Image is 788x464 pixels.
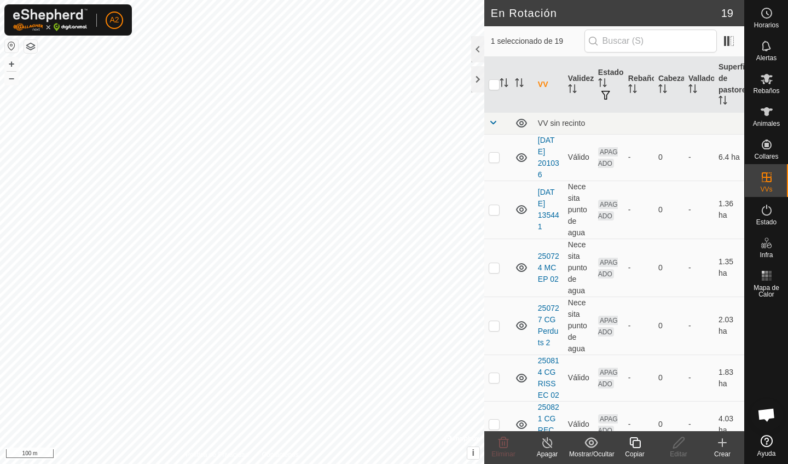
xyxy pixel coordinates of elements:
[654,297,684,355] td: 0
[754,153,778,160] span: Collares
[721,5,733,21] span: 19
[598,200,618,221] span: APAGADO
[654,57,684,113] th: Cabezas
[564,239,594,297] td: Necesita punto de agua
[714,297,744,355] td: 2.03 ha
[613,449,657,459] div: Copiar
[564,57,594,113] th: Validez
[598,258,618,279] span: APAGADO
[598,147,618,168] span: APAGADO
[538,356,559,399] a: 250814 CG RISSEC 02
[756,219,777,225] span: Estado
[628,419,650,430] div: -
[714,239,744,297] td: 1.35 ha
[538,136,559,179] a: [DATE] 201036
[538,252,559,283] a: 250724 MC EP 02
[568,86,577,95] p-sorticon: Activar para ordenar
[684,239,714,297] td: -
[598,316,618,337] span: APAGADO
[714,401,744,448] td: 4.03 ha
[654,181,684,239] td: 0
[491,450,515,458] span: Eliminar
[564,297,594,355] td: Necesita punto de agua
[564,181,594,239] td: Necesita punto de agua
[688,86,697,95] p-sorticon: Activar para ordenar
[753,88,779,94] span: Rebaños
[594,57,624,113] th: Estado
[684,401,714,448] td: -
[564,134,594,181] td: Válido
[628,86,637,95] p-sorticon: Activar para ordenar
[700,449,744,459] div: Crear
[538,304,559,347] a: 250727 CG Perduts 2
[684,297,714,355] td: -
[5,57,18,71] button: +
[745,431,788,461] a: Ayuda
[5,72,18,85] button: –
[753,120,780,127] span: Animales
[714,181,744,239] td: 1.36 ha
[500,80,508,89] p-sorticon: Activar para ordenar
[658,86,667,95] p-sorticon: Activar para ordenar
[569,449,613,459] div: Mostrar/Ocultar
[714,134,744,181] td: 6.4 ha
[754,22,779,28] span: Horarios
[472,448,474,457] span: i
[684,57,714,113] th: Vallado
[538,403,559,446] a: 250821 CG REC P1
[628,204,650,216] div: -
[760,186,772,193] span: VVs
[624,57,654,113] th: Rebaño
[534,57,564,113] th: VV
[628,262,650,274] div: -
[757,450,776,457] span: Ayuda
[564,355,594,401] td: Válido
[657,449,700,459] div: Editar
[491,36,584,47] span: 1 seleccionado de 19
[654,239,684,297] td: 0
[748,285,785,298] span: Mapa de Calor
[538,188,559,231] a: [DATE] 135441
[13,9,88,31] img: Logo Gallagher
[756,55,777,61] span: Alertas
[598,80,607,89] p-sorticon: Activar para ordenar
[750,398,783,431] div: Chat abierto
[538,119,740,127] div: VV sin recinto
[654,355,684,401] td: 0
[262,450,298,460] a: Contáctenos
[564,401,594,448] td: Válido
[719,97,727,106] p-sorticon: Activar para ordenar
[5,39,18,53] button: Restablecer Mapa
[760,252,773,258] span: Infra
[628,152,650,163] div: -
[684,134,714,181] td: -
[628,372,650,384] div: -
[515,80,524,89] p-sorticon: Activar para ordenar
[109,14,119,26] span: A2
[186,450,248,460] a: Política de Privacidad
[684,355,714,401] td: -
[628,320,650,332] div: -
[584,30,717,53] input: Buscar (S)
[714,57,744,113] th: Superficie de pastoreo
[654,401,684,448] td: 0
[525,449,569,459] div: Apagar
[24,40,37,53] button: Capas del Mapa
[598,414,618,435] span: APAGADO
[684,181,714,239] td: -
[654,134,684,181] td: 0
[467,447,479,459] button: i
[714,355,744,401] td: 1.83 ha
[598,368,618,388] span: APAGADO
[491,7,721,20] h2: En Rotación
